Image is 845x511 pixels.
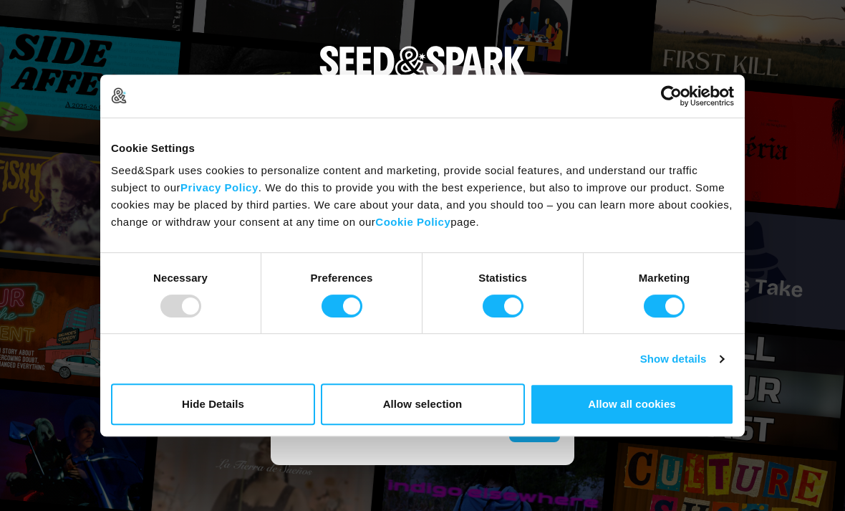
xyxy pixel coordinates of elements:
[311,272,373,284] strong: Preferences
[111,383,315,425] button: Hide Details
[530,383,734,425] button: Allow all cookies
[111,162,734,231] div: Seed&Spark uses cookies to personalize content and marketing, provide social features, and unders...
[639,272,690,284] strong: Marketing
[478,272,527,284] strong: Statistics
[180,181,259,194] a: Privacy Policy
[375,216,450,228] a: Cookie Policy
[153,272,208,284] strong: Necessary
[640,350,723,368] a: Show details
[609,85,734,107] a: Usercentrics Cookiebot - opens in a new window
[111,87,127,103] img: logo
[111,140,734,157] div: Cookie Settings
[319,46,526,106] a: Seed&Spark Homepage
[319,46,526,77] img: Seed&Spark Logo
[321,383,525,425] button: Allow selection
